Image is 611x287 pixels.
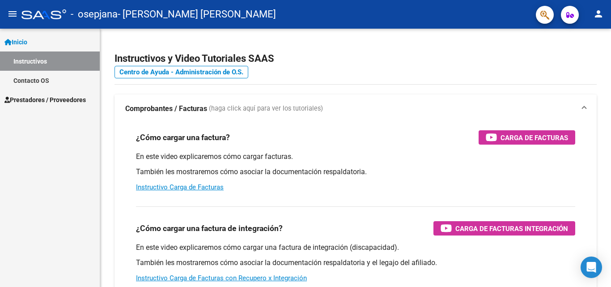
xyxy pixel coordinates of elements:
[136,258,575,268] p: También les mostraremos cómo asociar la documentación respaldatoria y el legajo del afiliado.
[593,9,604,19] mat-icon: person
[501,132,568,143] span: Carga de Facturas
[136,167,575,177] p: También les mostraremos cómo asociar la documentación respaldatoria.
[118,4,276,24] span: - [PERSON_NAME] [PERSON_NAME]
[115,50,597,67] h2: Instructivos y Video Tutoriales SAAS
[4,95,86,105] span: Prestadores / Proveedores
[433,221,575,236] button: Carga de Facturas Integración
[136,183,224,191] a: Instructivo Carga de Facturas
[136,152,575,162] p: En este video explicaremos cómo cargar facturas.
[136,222,283,235] h3: ¿Cómo cargar una factura de integración?
[479,130,575,145] button: Carga de Facturas
[7,9,18,19] mat-icon: menu
[115,94,597,123] mat-expansion-panel-header: Comprobantes / Facturas (haga click aquí para ver los tutoriales)
[136,274,307,282] a: Instructivo Carga de Facturas con Recupero x Integración
[4,37,27,47] span: Inicio
[115,66,248,78] a: Centro de Ayuda - Administración de O.S.
[581,257,602,278] div: Open Intercom Messenger
[71,4,118,24] span: - osepjana
[125,104,207,114] strong: Comprobantes / Facturas
[209,104,323,114] span: (haga click aquí para ver los tutoriales)
[455,223,568,234] span: Carga de Facturas Integración
[136,131,230,144] h3: ¿Cómo cargar una factura?
[136,243,575,253] p: En este video explicaremos cómo cargar una factura de integración (discapacidad).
